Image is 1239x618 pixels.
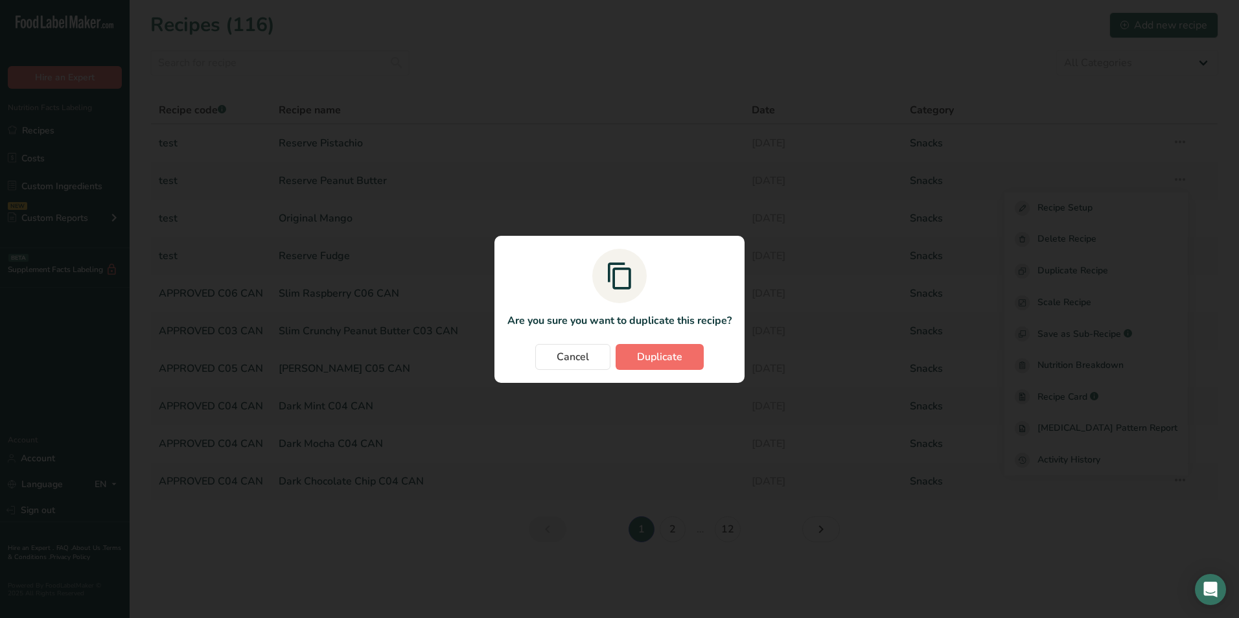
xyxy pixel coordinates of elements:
[637,349,682,365] span: Duplicate
[616,344,704,370] button: Duplicate
[535,344,610,370] button: Cancel
[557,349,589,365] span: Cancel
[1195,574,1226,605] div: Open Intercom Messenger
[507,313,732,328] p: Are you sure you want to duplicate this recipe?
